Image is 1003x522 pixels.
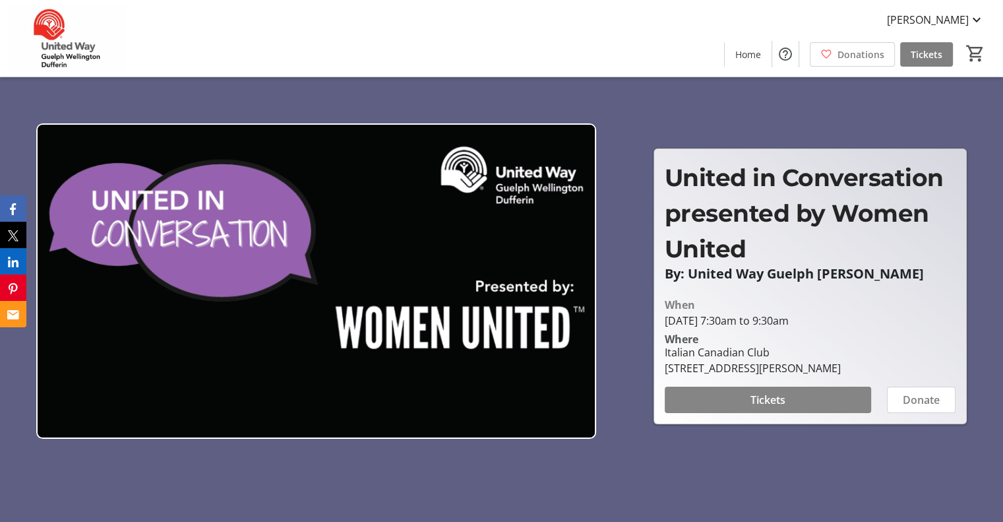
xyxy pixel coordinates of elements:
span: Donate [903,392,940,408]
span: Tickets [911,48,942,61]
button: Cart [963,42,987,65]
a: Tickets [900,42,953,67]
div: Italian Canadian Club [665,344,841,360]
div: When [665,297,695,313]
img: Campaign CTA Media Photo [36,123,596,439]
button: [PERSON_NAME] [876,9,995,30]
button: Tickets [665,387,871,413]
div: [STREET_ADDRESS][PERSON_NAME] [665,360,841,376]
div: [DATE] 7:30am to 9:30am [665,313,956,329]
span: Donations [837,48,884,61]
p: By: United Way Guelph [PERSON_NAME] [665,267,956,281]
button: Donate [887,387,956,413]
span: Tickets [750,392,785,408]
img: United Way Guelph Wellington Dufferin's Logo [8,5,125,71]
span: Home [735,48,761,61]
a: Donations [810,42,895,67]
span: United in Conversation presented by Women United [665,163,944,263]
div: Where [665,334,698,344]
a: Home [725,42,772,67]
button: Help [772,41,799,67]
span: [PERSON_NAME] [887,12,969,28]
